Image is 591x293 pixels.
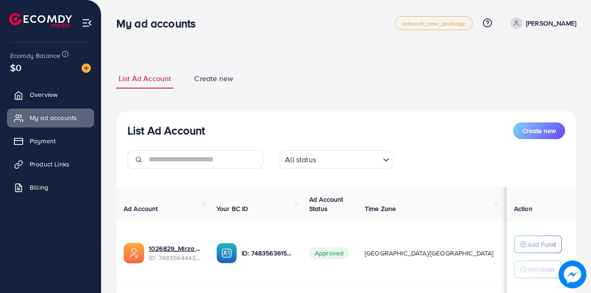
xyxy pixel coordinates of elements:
[559,261,586,288] img: image
[526,18,576,29] p: [PERSON_NAME]
[514,236,562,253] button: Add Fund
[127,124,205,137] h3: List Ad Account
[365,204,396,213] span: Time Zone
[194,73,233,84] span: Create new
[124,243,144,263] img: ic-ads-acc.e4c84228.svg
[527,239,556,250] p: Add Fund
[30,183,48,192] span: Billing
[507,17,576,29] a: [PERSON_NAME]
[30,136,56,146] span: Payment
[319,151,379,166] input: Search for option
[7,155,94,173] a: Product Links
[403,20,465,26] span: adreach_new_package
[149,244,202,253] a: 1026829_Mirza Hassnain_1742403147959
[10,51,60,60] span: Ecomdy Balance
[278,150,394,169] div: Search for option
[283,153,318,166] span: All status
[513,122,565,139] button: Create new
[9,13,72,27] img: logo
[149,253,202,262] span: ID: 7483564443801206785
[30,113,77,122] span: My ad accounts
[124,204,158,213] span: Ad Account
[116,17,203,30] h3: My ad accounts
[216,243,237,263] img: ic-ba-acc.ded83a64.svg
[7,132,94,150] a: Payment
[7,85,94,104] a: Overview
[309,195,343,213] span: Ad Account Status
[365,248,494,258] span: [GEOGRAPHIC_DATA]/[GEOGRAPHIC_DATA]
[514,261,562,278] button: Withdraw
[82,18,92,28] img: menu
[522,126,556,135] span: Create new
[119,73,171,84] span: List Ad Account
[149,244,202,263] div: <span class='underline'>1026829_Mirza Hassnain_1742403147959</span></br>7483564443801206785
[216,204,248,213] span: Your BC ID
[514,204,533,213] span: Action
[7,178,94,197] a: Billing
[241,248,294,259] p: ID: 7483563615300272136
[395,16,473,30] a: adreach_new_package
[82,64,91,73] img: image
[10,61,21,74] span: $0
[7,108,94,127] a: My ad accounts
[30,90,57,99] span: Overview
[30,159,70,169] span: Product Links
[309,247,349,259] span: Approved
[527,264,554,275] p: Withdraw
